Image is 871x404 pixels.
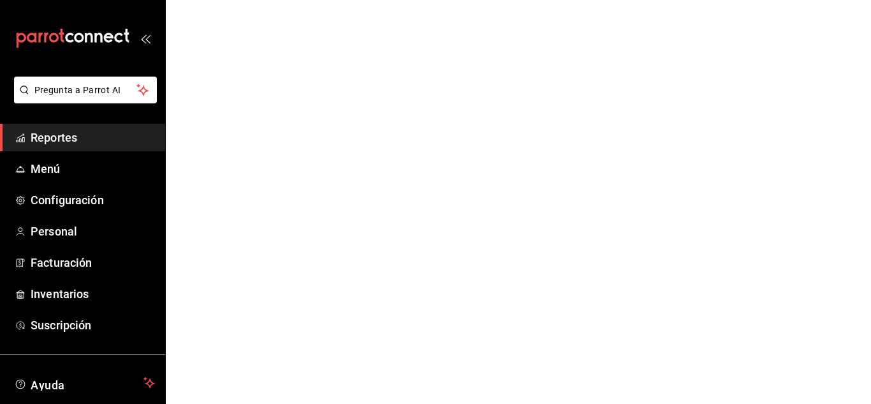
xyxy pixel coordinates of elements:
span: Inventarios [31,285,155,303]
button: open_drawer_menu [140,33,150,43]
a: Pregunta a Parrot AI [9,93,157,106]
button: Pregunta a Parrot AI [14,77,157,103]
span: Ayuda [31,375,138,391]
span: Facturación [31,254,155,271]
span: Configuración [31,191,155,209]
span: Suscripción [31,317,155,334]
span: Personal [31,223,155,240]
span: Menú [31,160,155,177]
span: Pregunta a Parrot AI [34,84,137,97]
span: Reportes [31,129,155,146]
